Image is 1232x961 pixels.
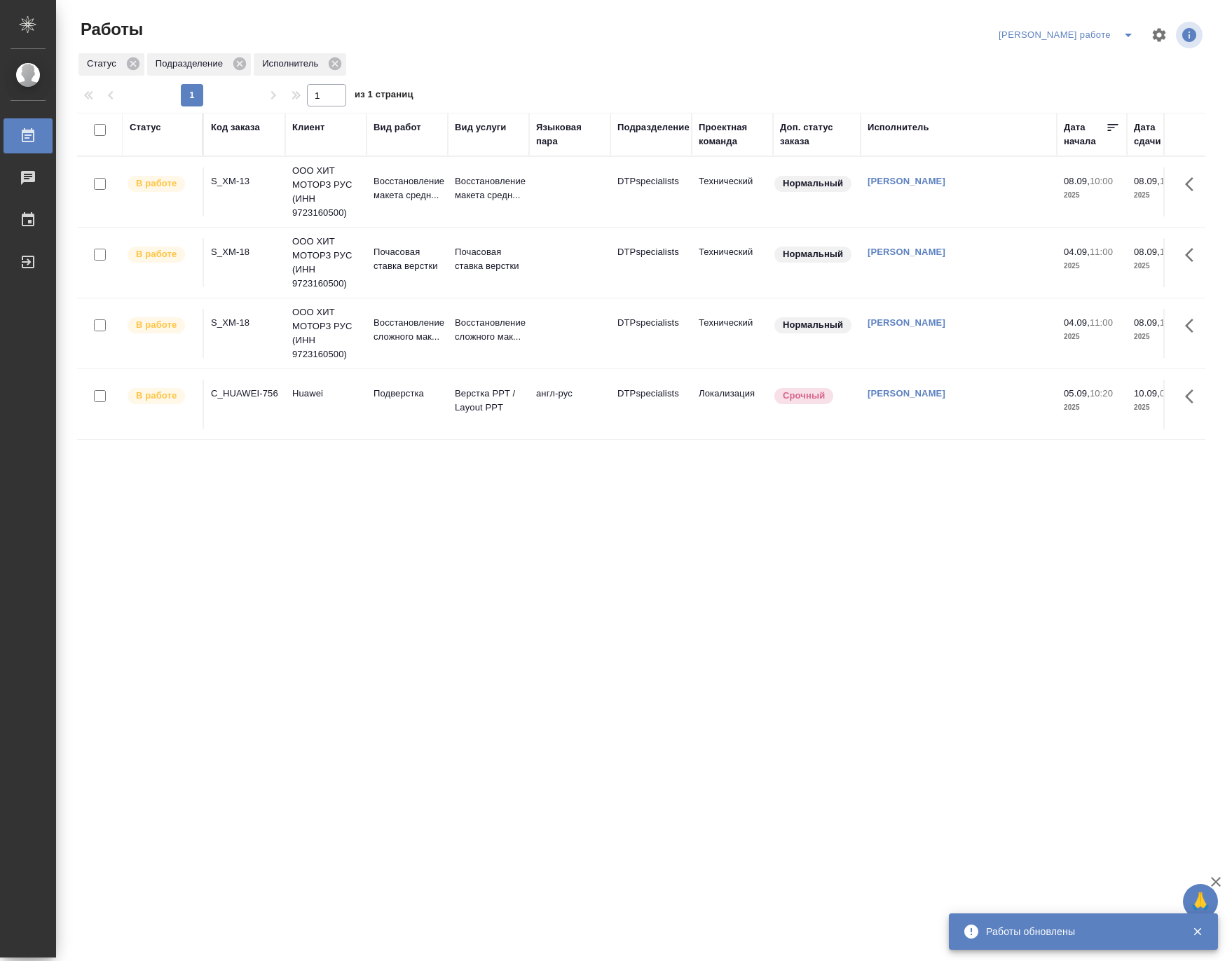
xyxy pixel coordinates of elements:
p: Нормальный [783,247,843,261]
p: В работе [136,247,177,261]
p: 11:00 [1090,247,1113,257]
span: из 1 страниц [355,86,413,106]
span: 🙏 [1189,887,1212,916]
p: 08.09, [1134,176,1160,186]
p: 2025 [1064,259,1120,273]
p: 04.09, [1064,317,1090,328]
p: В работе [136,177,177,191]
div: Исполнитель [868,120,929,134]
p: 2025 [1134,188,1190,202]
span: Посмотреть информацию [1176,22,1205,48]
td: Технический [692,238,773,287]
div: Исполнитель выполняет работу [126,387,196,406]
p: Исполнитель [262,57,323,71]
td: DTPspecialists [610,309,692,358]
p: Почасовая ставка верстки [455,245,522,273]
td: англ-рус [529,380,610,429]
p: Статус [87,57,121,71]
a: [PERSON_NAME] [868,388,945,399]
p: Верстка PPT / Layout PPT [455,387,522,415]
p: Восстановление макета средн... [374,174,441,202]
p: 08.09, [1134,247,1160,257]
p: 2025 [1134,330,1190,344]
p: 13:00 [1160,176,1183,186]
div: S_XM-18 [211,245,278,259]
div: Работы обновлены [986,925,1171,939]
div: Подразделение [147,53,251,76]
p: 16:00 [1160,317,1183,328]
div: Статус [130,120,161,134]
div: Языковая пара [536,120,603,148]
a: [PERSON_NAME] [868,247,945,257]
td: Локализация [692,380,773,429]
div: Дата начала [1064,120,1106,148]
p: В работе [136,318,177,332]
p: ООО ХИТ МОТОРЗ РУС (ИНН 9723160500) [292,235,360,291]
div: Статус [78,53,144,76]
p: 08.09, [1064,176,1090,186]
div: S_XM-18 [211,316,278,330]
p: 10.09, [1134,388,1160,399]
p: 2025 [1064,188,1120,202]
button: Здесь прячутся важные кнопки [1177,309,1210,343]
p: Восстановление сложного мак... [374,316,441,344]
td: Технический [692,309,773,358]
span: Настроить таблицу [1142,18,1176,52]
p: 2025 [1064,330,1120,344]
div: Исполнитель выполняет работу [126,245,196,264]
div: Код заказа [211,120,260,134]
div: Исполнитель [254,53,346,76]
div: Исполнитель выполняет работу [126,174,196,193]
div: Вид услуги [455,120,507,134]
td: Технический [692,167,773,216]
p: Нормальный [783,177,843,191]
a: [PERSON_NAME] [868,317,945,328]
button: Закрыть [1183,925,1212,938]
p: Почасовая ставка верстки [374,245,441,273]
td: DTPspecialists [610,380,692,429]
div: Исполнитель выполняет работу [126,316,196,335]
p: Huawei [292,387,360,401]
p: Подразделение [156,57,228,71]
p: 08:00 [1160,388,1183,399]
div: Вид работ [374,120,421,134]
p: Подверстка [374,387,441,401]
div: Подразделение [617,120,690,134]
div: split button [995,24,1142,46]
span: Работы [77,18,143,41]
p: 16:00 [1160,247,1183,257]
p: 2025 [1134,259,1190,273]
div: S_XM-13 [211,174,278,188]
p: 2025 [1134,401,1190,415]
td: DTPspecialists [610,167,692,216]
p: 2025 [1064,401,1120,415]
p: ООО ХИТ МОТОРЗ РУС (ИНН 9723160500) [292,305,360,361]
p: 05.09, [1064,388,1090,399]
p: 08.09, [1134,317,1160,328]
button: Здесь прячутся важные кнопки [1177,167,1210,201]
div: Дата сдачи [1134,120,1176,148]
td: DTPspecialists [610,238,692,287]
p: Срочный [783,389,825,403]
div: Проектная команда [699,120,766,148]
div: Доп. статус заказа [780,120,854,148]
p: Восстановление макета средн... [455,174,522,202]
p: 11:00 [1090,317,1113,328]
p: 10:00 [1090,176,1113,186]
p: 04.09, [1064,247,1090,257]
button: Здесь прячутся важные кнопки [1177,380,1210,413]
div: Клиент [292,120,324,134]
button: 🙏 [1183,884,1218,919]
p: 10:20 [1090,388,1113,399]
a: [PERSON_NAME] [868,176,945,186]
p: ООО ХИТ МОТОРЗ РУС (ИНН 9723160500) [292,164,360,220]
p: Восстановление сложного мак... [455,316,522,344]
div: C_HUAWEI-756 [211,387,278,401]
p: В работе [136,389,177,403]
p: Нормальный [783,318,843,332]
